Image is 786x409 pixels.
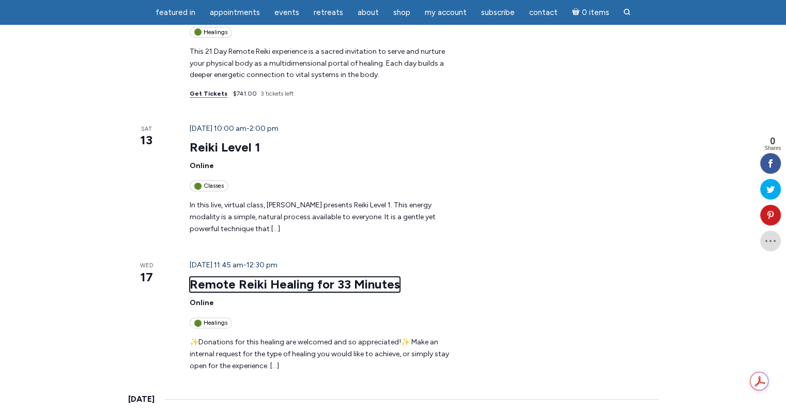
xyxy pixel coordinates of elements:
[260,90,294,97] span: 3 tickets left
[210,8,260,17] span: Appointments
[419,3,473,23] a: My Account
[314,8,343,17] span: Retreats
[128,125,165,134] span: Sat
[307,3,349,23] a: Retreats
[149,3,202,23] a: featured in
[529,8,558,17] span: Contact
[246,261,278,269] span: 12:30 pm
[274,8,299,17] span: Events
[581,9,609,17] span: 0 items
[128,131,165,149] span: 13
[190,200,458,235] p: In this live, virtual class, [PERSON_NAME] presents Reiki Level 1. This energy modality is a simp...
[475,3,521,23] a: Subscribe
[190,317,232,328] div: Healings
[190,298,214,307] span: Online
[387,3,417,23] a: Shop
[393,8,410,17] span: Shop
[190,261,243,269] span: [DATE] 11:45 am
[425,8,467,17] span: My Account
[268,3,305,23] a: Events
[128,262,165,270] span: Wed
[572,8,582,17] i: Cart
[481,8,515,17] span: Subscribe
[764,146,781,151] span: Shares
[358,8,379,17] span: About
[764,137,781,146] span: 0
[190,261,278,269] time: -
[190,124,279,133] time: -
[190,46,458,81] p: This 21 Day Remote Reiki experience is a sacred invitation to serve and nurture your physical bod...
[190,180,228,191] div: Classes
[128,268,165,286] span: 17
[190,277,400,292] a: Remote Reiki Healing for 33 Minutes
[190,124,246,133] span: [DATE] 10:00 am
[190,90,227,98] a: Get Tickets
[233,90,257,97] span: $741.00
[351,3,385,23] a: About
[523,3,564,23] a: Contact
[190,27,232,38] div: Healings
[250,124,279,133] span: 2:00 pm
[190,337,458,372] p: ✨Donations for this healing are welcomed and so appreciated!✨ Make an internal request for the ty...
[566,2,615,23] a: Cart0 items
[190,140,260,155] a: Reiki Level 1
[204,3,266,23] a: Appointments
[190,161,214,170] span: Online
[128,392,155,406] time: [DATE]
[156,8,195,17] span: featured in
